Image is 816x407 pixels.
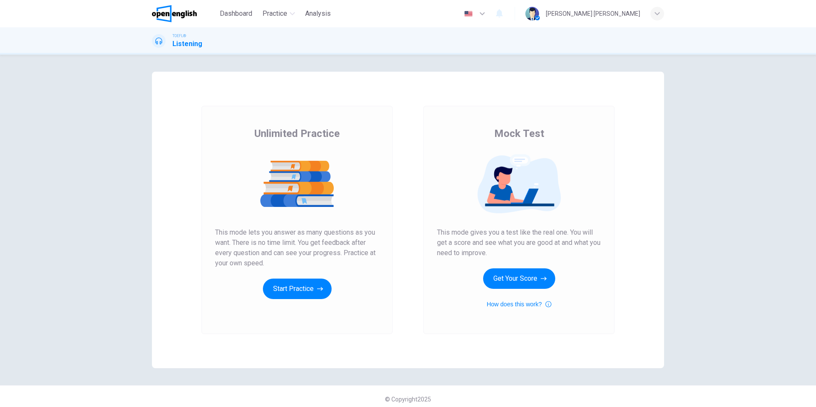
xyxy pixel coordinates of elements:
img: OpenEnglish logo [152,5,197,22]
button: Dashboard [216,6,256,21]
img: Profile picture [525,7,539,20]
span: Analysis [305,9,331,19]
button: How does this work? [487,299,551,309]
button: Practice [259,6,298,21]
span: TOEFL® [172,33,186,39]
span: Unlimited Practice [254,127,340,140]
h1: Listening [172,39,202,49]
button: Analysis [302,6,334,21]
span: Mock Test [494,127,544,140]
span: Practice [262,9,287,19]
span: Dashboard [220,9,252,19]
button: Get Your Score [483,268,555,289]
button: Start Practice [263,279,332,299]
span: © Copyright 2025 [385,396,431,403]
span: This mode gives you a test like the real one. You will get a score and see what you are good at a... [437,227,601,258]
img: en [463,11,474,17]
a: OpenEnglish logo [152,5,216,22]
div: [PERSON_NAME] [PERSON_NAME] [546,9,640,19]
span: This mode lets you answer as many questions as you want. There is no time limit. You get feedback... [215,227,379,268]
